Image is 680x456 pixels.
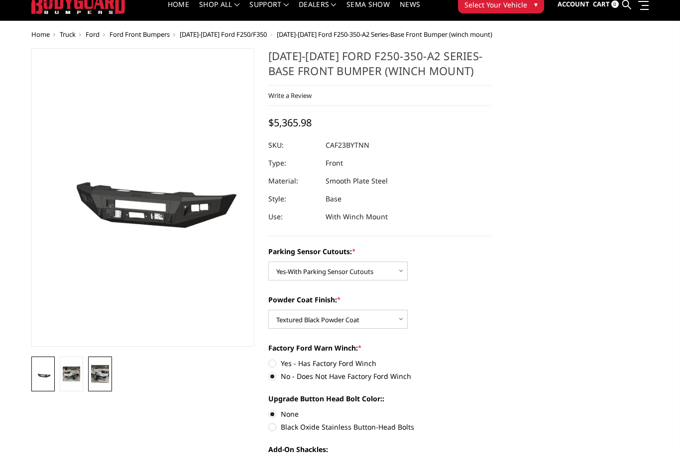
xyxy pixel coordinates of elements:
label: Yes - Has Factory Ford Winch [268,358,491,368]
a: shop all [199,1,239,20]
dd: Front [326,154,343,172]
a: Home [168,1,189,20]
a: Ford [86,30,100,39]
label: No - Does Not Have Factory Ford Winch [268,371,491,381]
dt: Type: [268,154,318,172]
dt: Material: [268,172,318,190]
dt: Style: [268,190,318,208]
label: Black Oxide Stainless Button-Head Bolts [268,422,491,432]
a: Truck [60,30,76,39]
label: Add-On Shackles: [268,444,491,455]
h1: [DATE]-[DATE] Ford F250-350-A2 Series-Base Front Bumper (winch mount) [268,48,491,86]
span: 0 [611,0,619,8]
span: $5,365.98 [268,116,312,129]
a: Support [249,1,289,20]
dd: Base [326,190,341,208]
a: [DATE]-[DATE] Ford F250/F350 [180,30,267,39]
label: Powder Coat Finish: [268,294,491,305]
a: Dealers [299,1,337,20]
label: Parking Sensor Cutouts: [268,246,491,257]
label: Upgrade Button Head Bolt Color:: [268,393,491,404]
a: Ford Front Bumpers [110,30,170,39]
dd: Smooth Plate Steel [326,172,388,190]
label: Factory Ford Warn Winch: [268,343,491,353]
a: SEMA Show [346,1,390,20]
img: 2023-2025 Ford F250-350-A2 Series-Base Front Bumper (winch mount) [34,371,52,379]
dd: With Winch Mount [326,208,388,226]
span: [DATE]-[DATE] Ford F250-350-A2 Series-Base Front Bumper (winch mount) [277,30,492,39]
a: Home [31,30,50,39]
iframe: Chat Widget [630,408,680,456]
dt: Use: [268,208,318,226]
dt: SKU: [268,136,318,154]
img: 2023-2025 Ford F250-350-A2 Series-Base Front Bumper (winch mount) [91,365,109,382]
a: Write a Review [268,91,312,100]
dd: CAF23BYTNN [326,136,369,154]
a: News [400,1,420,20]
label: None [268,409,491,419]
a: 2023-2025 Ford F250-350-A2 Series-Base Front Bumper (winch mount) [31,48,254,347]
img: 2023-2025 Ford F250-350-A2 Series-Base Front Bumper (winch mount) [63,366,80,382]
